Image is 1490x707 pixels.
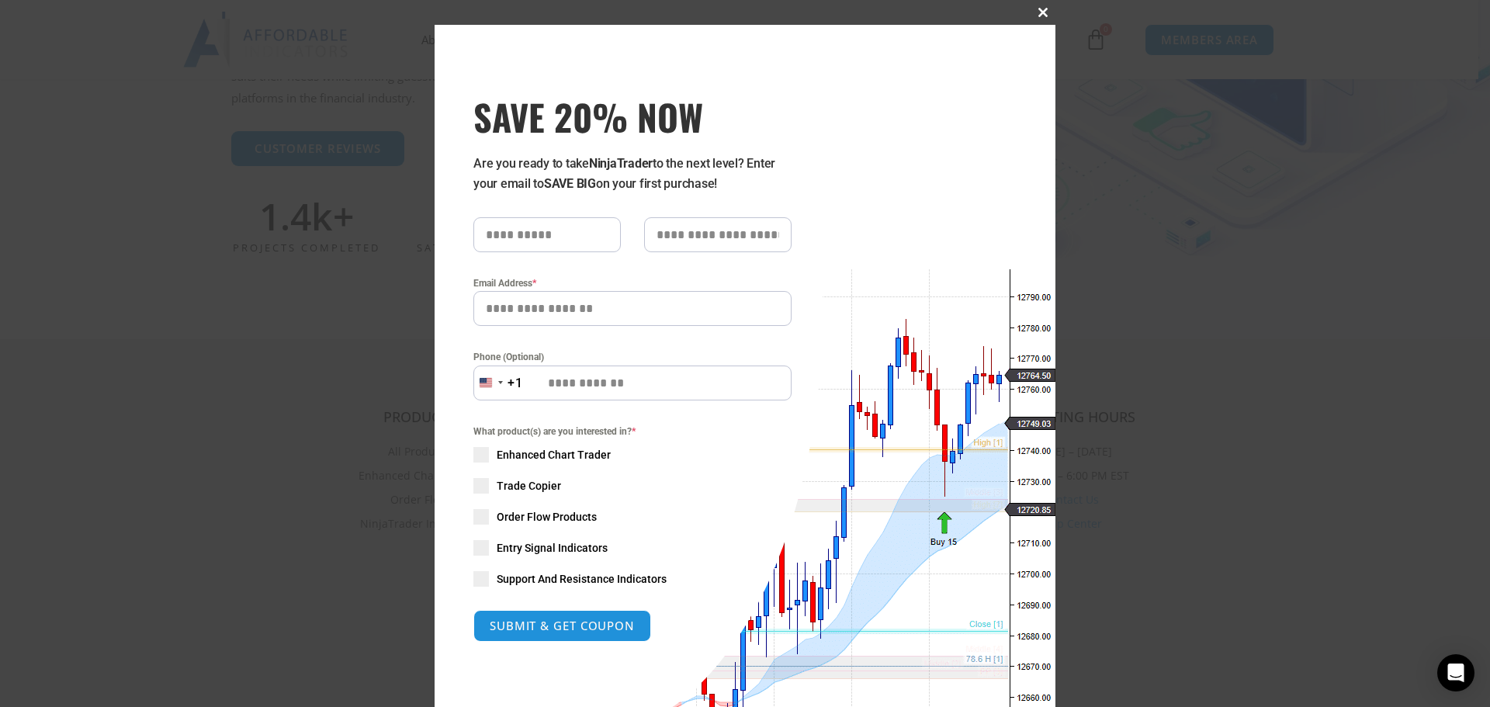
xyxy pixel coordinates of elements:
label: Email Address [473,276,792,291]
label: Phone (Optional) [473,349,792,365]
span: Order Flow Products [497,509,597,525]
label: Support And Resistance Indicators [473,571,792,587]
label: Enhanced Chart Trader [473,447,792,463]
span: What product(s) are you interested in? [473,424,792,439]
button: Selected country [473,366,523,400]
span: SAVE 20% NOW [473,95,792,138]
span: Support And Resistance Indicators [497,571,667,587]
div: +1 [508,373,523,393]
label: Entry Signal Indicators [473,540,792,556]
span: Trade Copier [497,478,561,494]
label: Trade Copier [473,478,792,494]
span: Entry Signal Indicators [497,540,608,556]
p: Are you ready to take to the next level? Enter your email to on your first purchase! [473,154,792,194]
button: SUBMIT & GET COUPON [473,610,651,642]
strong: NinjaTrader [589,156,653,171]
span: Enhanced Chart Trader [497,447,611,463]
div: Open Intercom Messenger [1437,654,1474,691]
strong: SAVE BIG [544,176,596,191]
label: Order Flow Products [473,509,792,525]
